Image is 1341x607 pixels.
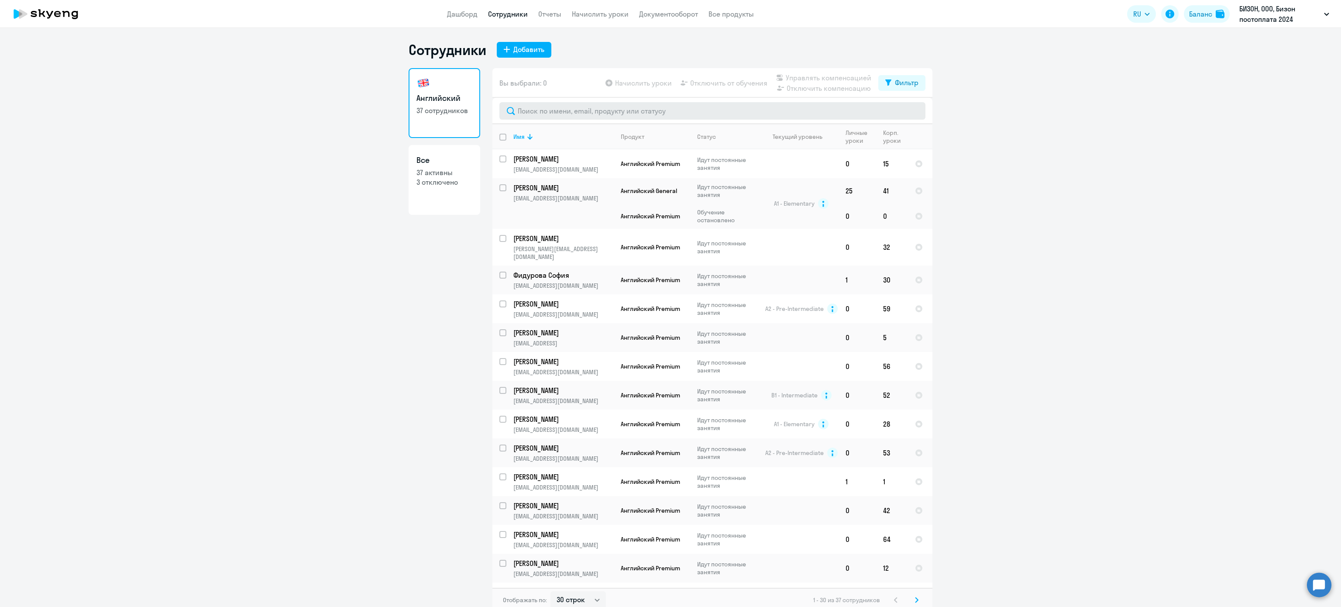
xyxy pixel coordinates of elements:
span: Английский Premium [621,449,680,457]
p: [EMAIL_ADDRESS][DOMAIN_NAME] [513,194,613,202]
td: 56 [876,352,908,381]
td: 1 [839,266,876,294]
p: [PERSON_NAME] [513,559,612,568]
span: B1 - Intermediate [771,391,818,399]
a: [PERSON_NAME] [513,559,613,568]
span: Английский Premium [621,564,680,572]
input: Поиск по имени, email, продукту или статусу [499,102,925,120]
p: 37 активны [416,168,472,177]
a: [PERSON_NAME] [513,328,613,338]
p: [PERSON_NAME] [513,530,612,539]
p: [EMAIL_ADDRESS][DOMAIN_NAME] [513,455,613,462]
td: 59 [876,294,908,323]
span: A2 - Pre-Intermediate [765,305,824,313]
span: Английский Premium [621,391,680,399]
p: [PERSON_NAME] [513,234,612,243]
a: Начислить уроки [572,10,629,18]
a: [PERSON_NAME] [513,299,613,309]
span: RU [1133,9,1141,19]
span: Английский Premium [621,362,680,370]
span: Английский General [621,187,677,195]
p: Идут постоянные занятия [697,560,757,576]
a: Фидурова София [513,270,613,280]
td: 32 [876,229,908,266]
p: Идут постоянные занятия [697,474,757,490]
p: Обучение остановлено [697,208,757,224]
button: БИЗОН, ООО, Бизон постоплата 2024 [1235,3,1334,24]
div: Статус [697,133,716,141]
p: [PERSON_NAME] [513,386,612,395]
td: 0 [839,438,876,467]
p: [EMAIL_ADDRESS][DOMAIN_NAME] [513,166,613,173]
span: Английский Premium [621,160,680,168]
span: Английский Premium [621,478,680,486]
div: Баланс [1189,9,1212,19]
span: Английский Premium [621,334,680,341]
div: Добавить [513,44,544,55]
a: [PERSON_NAME] [513,501,613,510]
td: 52 [876,381,908,410]
span: Отображать по: [503,596,547,604]
a: Все продукты [708,10,754,18]
h3: Английский [416,93,472,104]
p: Идут постоянные занятия [697,445,757,461]
td: 12 [876,554,908,583]
td: 0 [839,203,876,229]
td: 25 [839,178,876,203]
p: Идут постоянные занятия [697,239,757,255]
p: [PERSON_NAME] [513,328,612,338]
p: [EMAIL_ADDRESS][DOMAIN_NAME] [513,282,613,290]
p: Идут постоянные занятия [697,503,757,518]
a: [PERSON_NAME] [513,414,613,424]
button: RU [1127,5,1156,23]
a: [PERSON_NAME] [513,472,613,482]
p: 37 сотрудников [416,106,472,115]
span: Английский Premium [621,305,680,313]
div: Текущий уровень [773,133,822,141]
p: Фидурова София [513,270,612,280]
a: Документооборот [639,10,698,18]
td: 15 [876,149,908,178]
img: balance [1216,10,1224,18]
p: [PERSON_NAME] [513,183,612,193]
a: [PERSON_NAME] [513,530,613,539]
span: A1 - Elementary [774,200,815,207]
td: 0 [839,496,876,525]
td: 1 [839,467,876,496]
p: БИЗОН, ООО, Бизон постоплата 2024 [1239,3,1320,24]
span: Английский Premium [621,507,680,514]
span: Английский Premium [621,243,680,251]
div: Имя [513,133,613,141]
h3: Все [416,155,472,166]
span: A2 - Pre-Intermediate [765,449,824,457]
span: Английский Premium [621,535,680,543]
td: 0 [839,525,876,554]
td: 0 [839,149,876,178]
p: [EMAIL_ADDRESS][DOMAIN_NAME] [513,368,613,376]
img: english [416,76,430,90]
button: Балансbalance [1184,5,1230,23]
p: [PERSON_NAME][EMAIL_ADDRESS][DOMAIN_NAME] [513,245,613,261]
p: Идут постоянные занятия [697,359,757,374]
div: Имя [513,133,525,141]
span: Английский Premium [621,276,680,284]
a: [PERSON_NAME] [513,183,613,193]
p: [PERSON_NAME] [513,472,612,482]
a: [PERSON_NAME] [513,154,613,164]
p: [PERSON_NAME] [513,501,612,510]
p: [EMAIL_ADDRESS][DOMAIN_NAME] [513,541,613,549]
td: 0 [839,323,876,352]
div: Личные уроки [846,129,876,145]
td: 41 [876,178,908,203]
p: [EMAIL_ADDRESS][DOMAIN_NAME] [513,570,613,578]
a: Все37 активны3 отключено [409,145,480,215]
div: Корп. уроки [883,129,908,145]
p: Идут постоянные занятия [697,387,757,403]
a: Сотрудники [488,10,528,18]
p: [EMAIL_ADDRESS][DOMAIN_NAME] [513,483,613,491]
td: 0 [839,554,876,583]
td: 0 [876,203,908,229]
span: Английский Premium [621,212,680,220]
td: 42 [876,496,908,525]
td: 28 [876,410,908,438]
